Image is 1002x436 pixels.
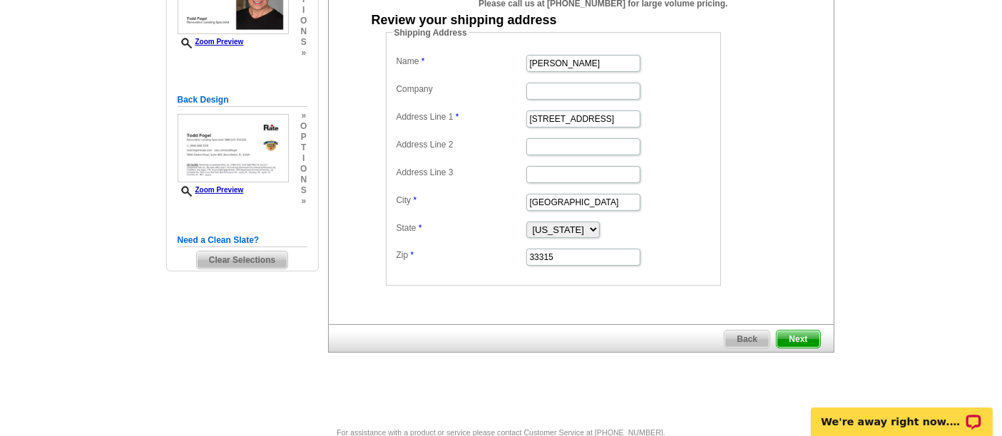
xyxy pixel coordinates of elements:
label: State [397,222,525,234]
span: i [300,153,307,164]
span: n [300,175,307,185]
span: o [300,164,307,175]
span: Back [725,331,770,348]
label: Address Line 1 [397,110,525,123]
a: Back [724,330,770,348]
h5: Back Design [178,93,307,107]
span: Next [777,331,819,348]
span: p [300,132,307,142]
div: Review your shipping address [372,14,557,26]
label: Address Line 2 [397,138,525,151]
a: Zoom Preview [178,38,244,46]
span: n [300,26,307,37]
label: Name [397,55,525,68]
label: City [397,194,525,207]
span: » [300,196,307,207]
iframe: LiveChat chat widget [802,391,1002,436]
label: Zip [397,249,525,261]
span: o [300,16,307,26]
span: Clear Selections [197,251,287,269]
span: t [300,142,307,153]
label: Company [397,83,525,95]
span: o [300,121,307,132]
legend: Shipping Address [393,26,469,39]
span: s [300,37,307,48]
h5: Need a Clean Slate? [178,234,307,247]
a: Zoom Preview [178,186,244,194]
label: Address Line 3 [397,166,525,179]
img: small-thumb.jpg [178,114,289,182]
span: » [300,110,307,121]
span: » [300,48,307,58]
span: i [300,5,307,16]
span: s [300,185,307,196]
